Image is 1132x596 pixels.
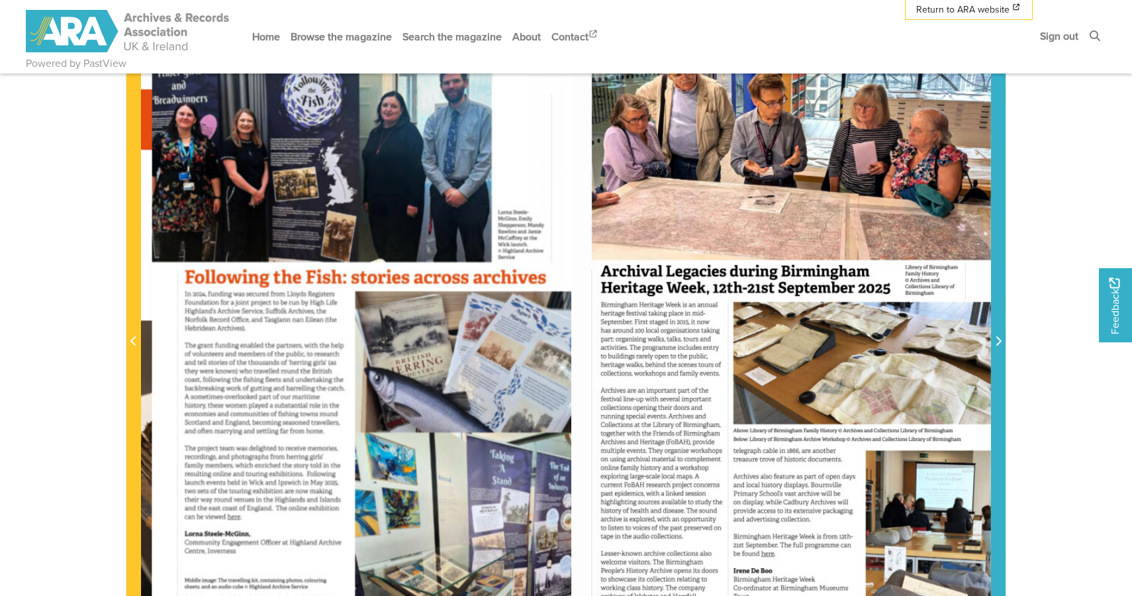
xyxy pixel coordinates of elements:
img: ARA - ARC Magazine | Powered by PastView [26,10,231,52]
a: Contact [546,19,604,54]
a: Sign out [1035,19,1084,54]
span: Feedback [1107,278,1123,334]
a: Browse the magazine [285,19,397,54]
a: Home [247,19,285,54]
a: Search the magazine [397,19,507,54]
a: ARA - ARC Magazine | Powered by PastView logo [26,3,231,60]
a: Would you like to provide feedback? [1099,268,1132,342]
span: Return to ARA website [916,3,1010,17]
a: Powered by PastView [26,56,126,72]
a: About [507,19,546,54]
